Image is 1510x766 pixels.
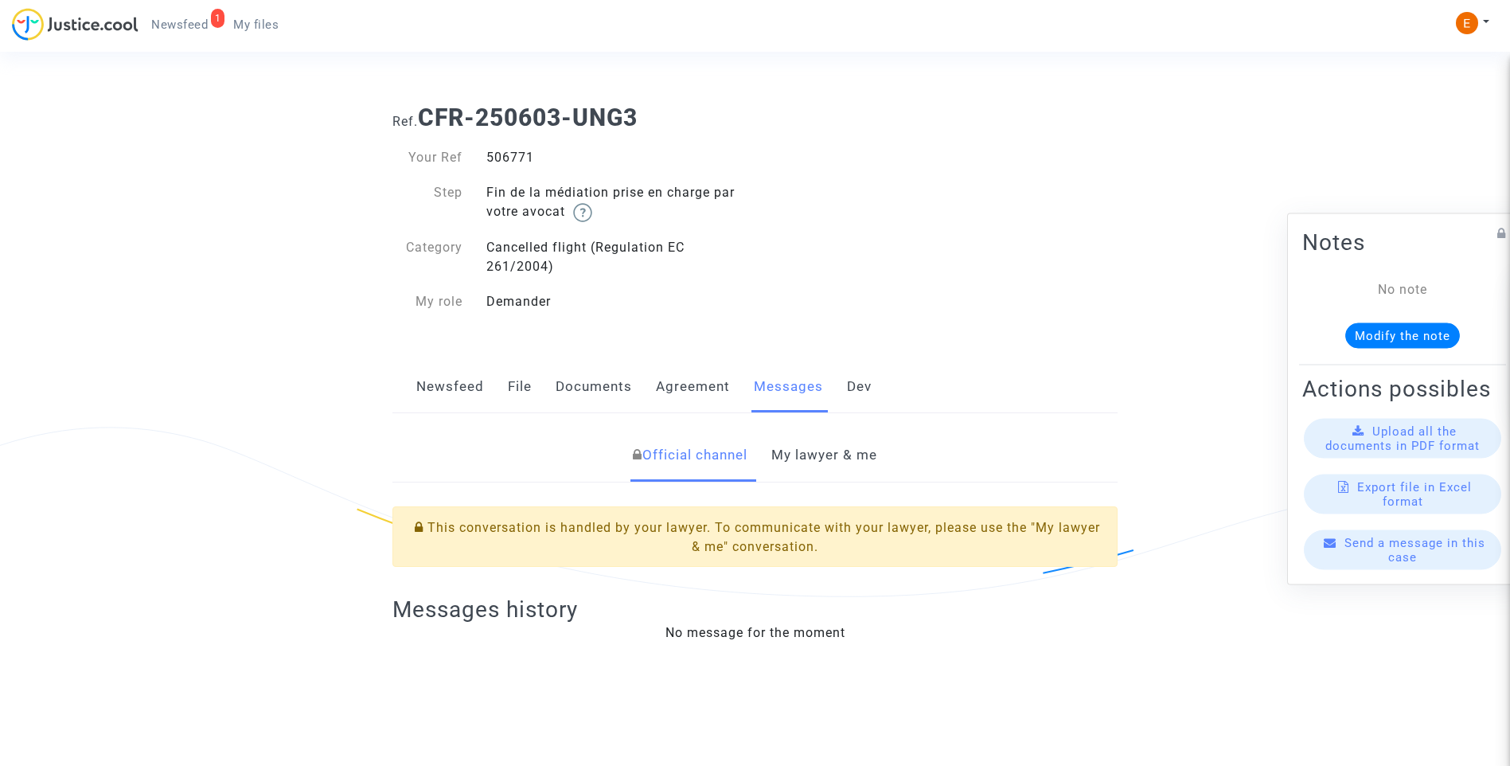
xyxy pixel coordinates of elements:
h2: Notes [1302,229,1503,256]
button: Modify the note [1345,323,1460,349]
div: Your Ref [380,148,474,167]
span: Ref. [392,114,418,129]
span: Export file in Excel format [1357,480,1472,509]
div: Cancelled flight (Regulation EC 261/2004) [474,238,755,276]
a: Documents [556,361,632,413]
div: 506771 [474,148,755,167]
a: My lawyer & me [771,429,877,482]
div: Fin de la médiation prise en charge par votre avocat [474,183,755,222]
b: CFR-250603-UNG3 [418,104,638,131]
div: Step [380,183,474,222]
a: Dev [847,361,872,413]
span: My files [233,18,279,32]
a: Messages [754,361,823,413]
img: ACg8ocIeiFvHKe4dA5oeRFd_CiCnuxWUEc1A2wYhRJE3TTWt=s96-c [1456,12,1478,34]
a: Official channel [633,429,747,482]
img: jc-logo.svg [12,8,139,41]
h2: Messages history [392,596,1118,623]
div: 1 [211,9,225,28]
div: No message for the moment [392,623,1118,643]
span: Upload all the documents in PDF format [1325,424,1480,453]
a: File [508,361,532,413]
div: No note [1326,280,1479,299]
div: This conversation is handled by your lawyer. To communicate with your lawyer, please use the "My ... [392,506,1118,567]
div: Category [380,238,474,276]
img: help.svg [573,203,592,222]
a: Agreement [656,361,730,413]
a: Newsfeed [416,361,484,413]
div: Demander [474,292,755,311]
a: 1Newsfeed [139,13,220,37]
div: My role [380,292,474,311]
span: Newsfeed [151,18,208,32]
h2: Actions possibles [1302,375,1503,403]
span: Send a message in this case [1344,536,1485,565]
a: My files [220,13,291,37]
